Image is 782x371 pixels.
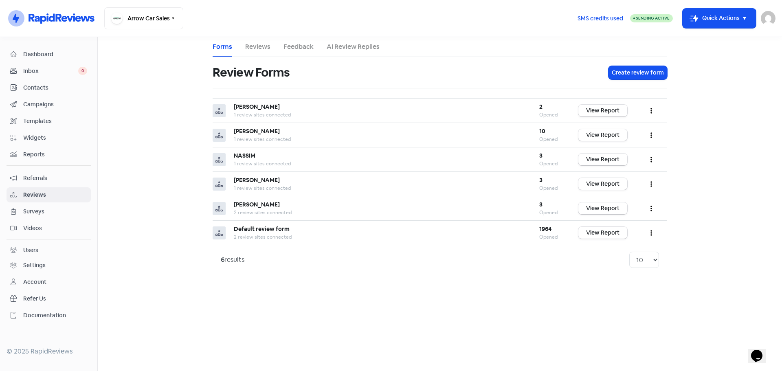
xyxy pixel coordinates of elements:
div: results [221,255,244,265]
span: Referrals [23,174,87,182]
b: 3 [539,201,543,208]
b: 3 [539,176,543,184]
span: Campaigns [23,100,87,109]
span: 2 review sites connected [234,209,292,216]
a: Reports [7,147,91,162]
b: Default review form [234,225,290,233]
a: Documentation [7,308,91,323]
div: Opened [539,136,562,143]
a: Reviews [7,187,91,202]
a: View Report [578,227,627,239]
span: 1 review sites connected [234,136,291,143]
b: 10 [539,127,545,135]
h1: Review Forms [213,59,290,86]
span: Documentation [23,311,87,320]
a: View Report [578,129,627,141]
span: Videos [23,224,87,233]
div: Users [23,246,38,255]
span: Inbox [23,67,78,75]
b: 1964 [539,225,551,233]
a: Account [7,274,91,290]
a: View Report [578,105,627,116]
span: 1 review sites connected [234,112,291,118]
span: Reviews [23,191,87,199]
a: Forms [213,42,232,52]
b: [PERSON_NAME] [234,103,280,110]
span: Widgets [23,134,87,142]
span: Templates [23,117,87,125]
div: Opened [539,233,562,241]
span: 2 review sites connected [234,234,292,240]
img: User [761,11,775,26]
a: View Report [578,178,627,190]
div: Account [23,278,46,286]
span: Contacts [23,83,87,92]
a: Users [7,243,91,258]
a: Inbox 0 [7,64,91,79]
button: Arrow Car Sales [104,7,183,29]
a: View Report [578,154,627,165]
a: Campaigns [7,97,91,112]
a: AI Review Replies [327,42,380,52]
span: SMS credits used [578,14,623,23]
a: Reviews [245,42,270,52]
a: Surveys [7,204,91,219]
button: Create review form [608,66,667,79]
span: 1 review sites connected [234,185,291,191]
a: Widgets [7,130,91,145]
b: [PERSON_NAME] [234,127,280,135]
div: Opened [539,209,562,216]
span: 0 [78,67,87,75]
a: SMS credits used [571,13,630,22]
b: 3 [539,152,543,159]
span: Refer Us [23,294,87,303]
span: Surveys [23,207,87,216]
span: 1 review sites connected [234,160,291,167]
div: Opened [539,111,562,119]
div: Settings [23,261,46,270]
b: 2 [539,103,543,110]
b: NASSIM [234,152,255,159]
a: Refer Us [7,291,91,306]
div: Opened [539,184,562,192]
span: Sending Active [636,15,670,21]
a: Feedback [283,42,314,52]
a: Sending Active [630,13,673,23]
button: Quick Actions [683,9,756,28]
div: Opened [539,160,562,167]
b: [PERSON_NAME] [234,201,280,208]
span: Reports [23,150,87,159]
a: Settings [7,258,91,273]
div: © 2025 RapidReviews [7,347,91,356]
iframe: chat widget [748,338,774,363]
b: [PERSON_NAME] [234,176,280,184]
a: Dashboard [7,47,91,62]
a: Contacts [7,80,91,95]
strong: 6 [221,255,224,264]
a: Templates [7,114,91,129]
a: View Report [578,202,627,214]
a: Videos [7,221,91,236]
a: Referrals [7,171,91,186]
span: Dashboard [23,50,87,59]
